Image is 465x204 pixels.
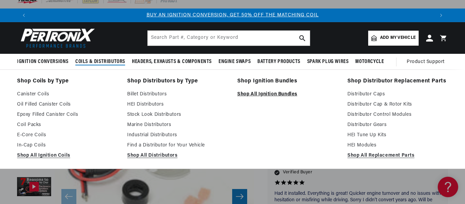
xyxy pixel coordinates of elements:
[31,12,434,19] div: Announcement
[127,131,228,139] a: Industrial Distributors
[127,152,228,160] a: Shop All Distributors
[127,77,228,86] a: Shop Distributors by Type
[304,54,352,70] summary: Spark Plug Wires
[127,121,228,129] a: Marine Distributors
[17,90,118,98] a: Canister Coils
[17,100,118,109] a: Oil Filled Canister Coils
[61,189,76,204] button: Slide left
[407,54,448,70] summary: Product Support
[232,189,247,204] button: Slide right
[347,77,448,86] a: Shop Distributor Replacement Parts
[237,90,338,98] a: Shop All Ignition Bundles
[75,58,125,65] span: Coils & Distributors
[17,26,95,50] img: Pertronix
[237,77,338,86] a: Shop Ignition Bundles
[355,58,384,65] span: Motorcycle
[17,141,118,150] a: In-Cap Coils
[17,77,118,86] a: Shop Coils by Type
[17,121,118,129] a: Coil Packs
[283,169,312,176] span: Verified Buyer
[407,58,445,66] span: Product Support
[17,54,72,70] summary: Ignition Conversions
[31,12,434,19] div: 1 of 3
[347,152,448,160] a: Shop All Replacement Parts
[17,111,118,119] a: Epoxy Filled Canister Coils
[17,9,31,22] button: Translation missing: en.sections.announcements.previous_announcement
[347,131,448,139] a: HEI Tune Up Kits
[72,54,129,70] summary: Coils & Distributors
[17,58,69,65] span: Ignition Conversions
[380,35,416,41] span: Add my vehicle
[147,13,319,18] a: BUY AN IGNITION CONVERSION, GET 50% OFF THE MATCHING COIL
[132,58,212,65] span: Headers, Exhausts & Components
[347,100,448,109] a: Distributor Cap & Rotor Kits
[127,111,228,119] a: Stock Look Distributors
[347,141,448,150] a: HEI Modules
[215,54,254,70] summary: Engine Swaps
[257,58,300,65] span: Battery Products
[254,54,304,70] summary: Battery Products
[219,58,251,65] span: Engine Swaps
[127,141,228,150] a: Find a Distributor for Your Vehicle
[127,90,228,98] a: Billet Distributors
[347,111,448,119] a: Distributor Control Modules
[148,31,310,46] input: Search Part #, Category or Keyword
[307,58,349,65] span: Spark Plug Wires
[127,100,228,109] a: HEI Distributors
[129,54,215,70] summary: Headers, Exhausts & Components
[434,9,448,22] button: Translation missing: en.sections.announcements.next_announcement
[347,121,448,129] a: Distributor Gears
[17,131,118,139] a: E-Core Coils
[368,31,419,46] a: Add my vehicle
[295,31,310,46] button: search button
[17,152,118,160] a: Shop All Ignition Coils
[347,90,448,98] a: Distributor Caps
[352,54,387,70] summary: Motorcycle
